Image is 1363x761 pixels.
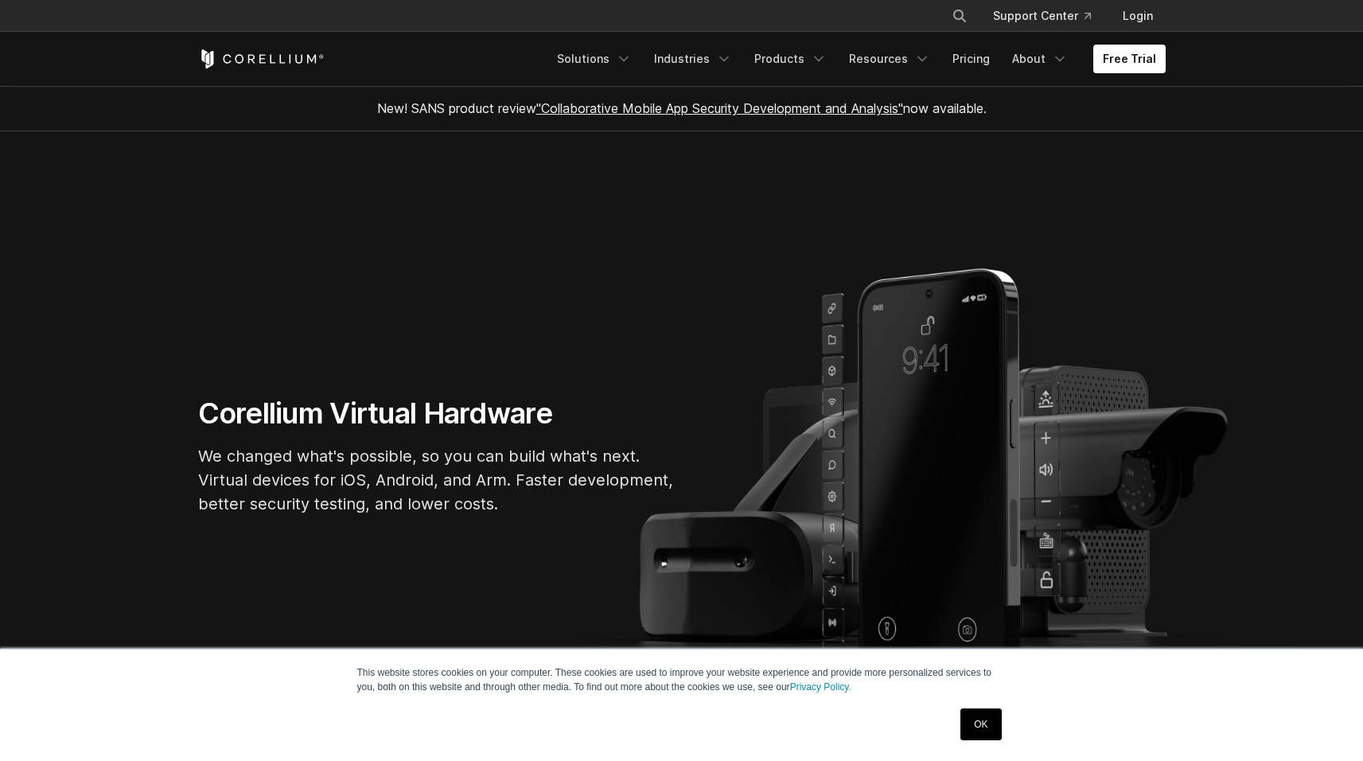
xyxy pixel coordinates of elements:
[198,396,676,431] h1: Corellium Virtual Hardware
[790,681,851,693] a: Privacy Policy.
[1110,2,1166,30] a: Login
[1003,45,1077,73] a: About
[943,45,999,73] a: Pricing
[547,45,1166,73] div: Navigation Menu
[745,45,836,73] a: Products
[377,100,987,116] span: New! SANS product review now available.
[536,100,903,116] a: "Collaborative Mobile App Security Development and Analysis"
[839,45,940,73] a: Resources
[357,665,1007,694] p: This website stores cookies on your computer. These cookies are used to improve your website expe...
[980,2,1104,30] a: Support Center
[198,444,676,516] p: We changed what's possible, so you can build what's next. Virtual devices for iOS, Android, and A...
[645,45,742,73] a: Industries
[547,45,641,73] a: Solutions
[960,708,1001,740] a: OK
[933,2,1166,30] div: Navigation Menu
[198,49,325,68] a: Corellium Home
[945,2,974,30] button: Search
[1093,45,1166,73] a: Free Trial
